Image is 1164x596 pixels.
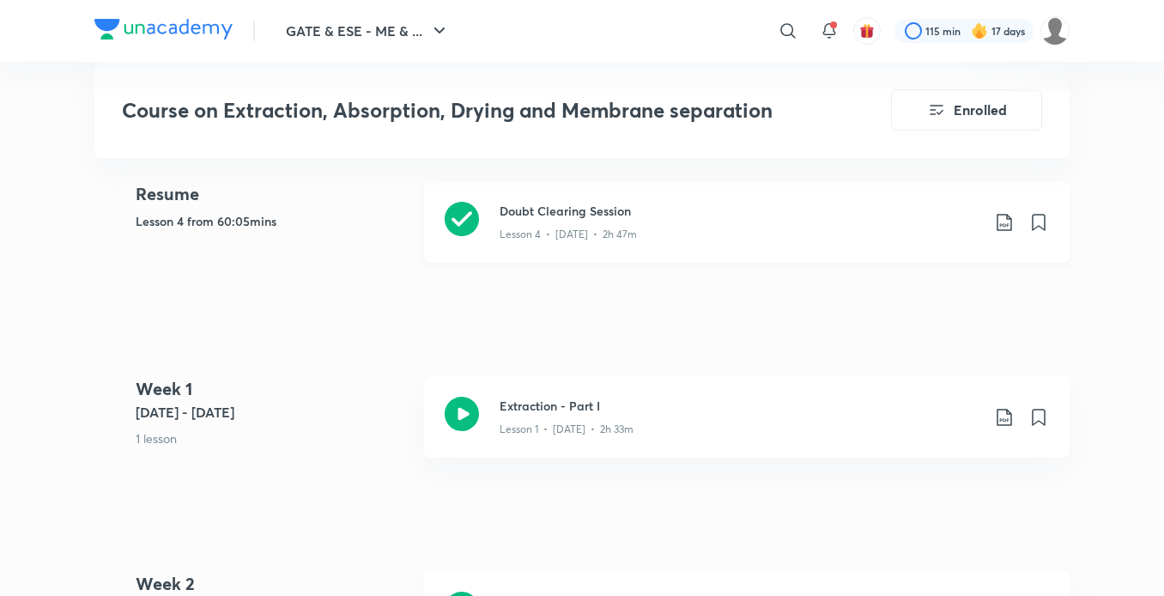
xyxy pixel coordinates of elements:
[891,89,1042,131] button: Enrolled
[424,376,1070,478] a: Extraction - Part ILesson 1 • [DATE] • 2h 33m
[276,14,460,48] button: GATE & ESE - ME & ...
[94,19,233,40] img: Company Logo
[500,422,634,437] p: Lesson 1 • [DATE] • 2h 33m
[136,429,410,447] p: 1 lesson
[136,212,410,230] h5: Lesson 4 from 60:05mins
[853,17,881,45] button: avatar
[94,19,233,44] a: Company Logo
[136,402,410,423] h5: [DATE] - [DATE]
[136,376,410,402] h4: Week 1
[1040,16,1070,46] img: Mujtaba Ahsan
[500,397,980,415] h3: Extraction - Part I
[500,227,637,242] p: Lesson 4 • [DATE] • 2h 47m
[122,98,794,123] h3: Course on Extraction, Absorption, Drying and Membrane separation
[859,23,875,39] img: avatar
[136,181,410,207] h4: Resume
[971,22,988,40] img: streak
[500,202,980,220] h3: Doubt Clearing Session
[424,181,1070,283] a: Doubt Clearing SessionLesson 4 • [DATE] • 2h 47m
